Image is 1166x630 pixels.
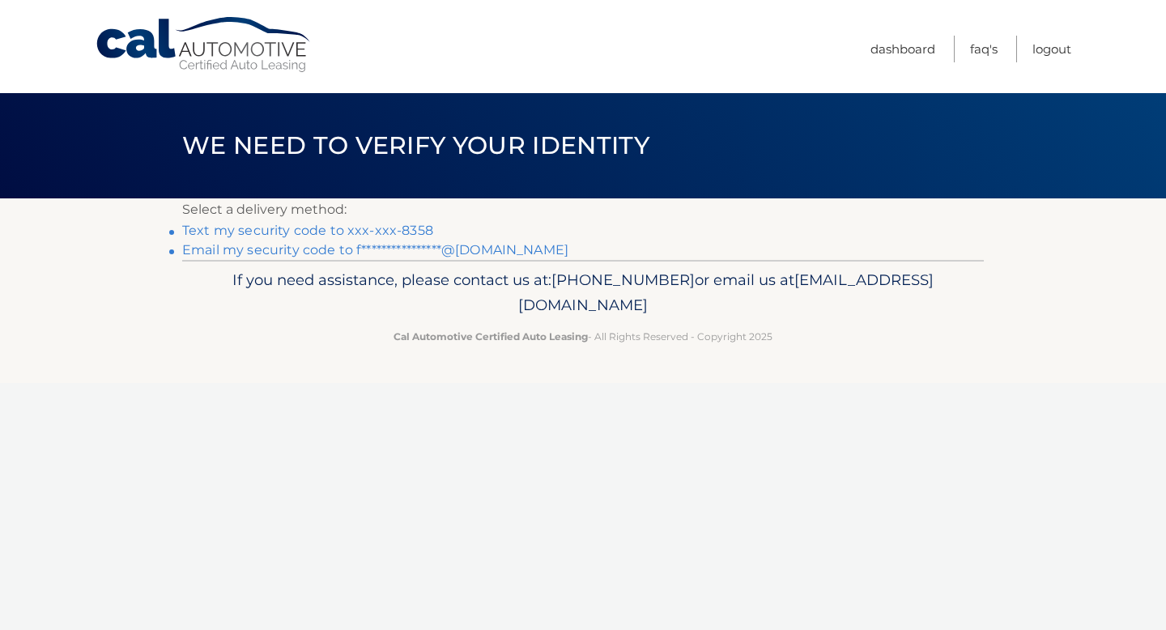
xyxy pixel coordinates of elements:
p: If you need assistance, please contact us at: or email us at [193,267,973,319]
a: Text my security code to xxx-xxx-8358 [182,223,433,238]
a: FAQ's [970,36,998,62]
span: [PHONE_NUMBER] [551,270,695,289]
strong: Cal Automotive Certified Auto Leasing [394,330,588,343]
a: Logout [1032,36,1071,62]
a: Dashboard [870,36,935,62]
p: - All Rights Reserved - Copyright 2025 [193,328,973,345]
p: Select a delivery method: [182,198,984,221]
span: We need to verify your identity [182,130,649,160]
a: Cal Automotive [95,16,313,74]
